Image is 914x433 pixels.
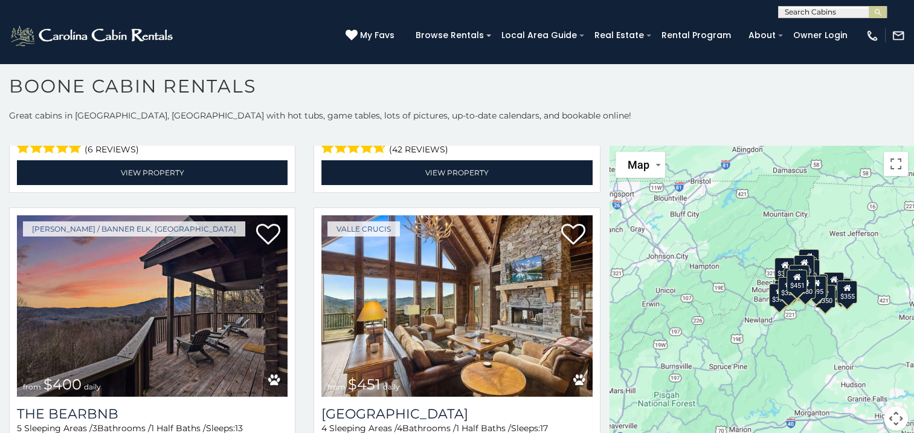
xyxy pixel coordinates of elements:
[327,382,346,391] span: from
[321,215,592,397] img: Cucumber Tree Lodge
[815,285,835,308] div: $350
[17,160,288,185] a: View Property
[360,29,394,42] span: My Favs
[321,406,592,422] h3: Cucumber Tree Lodge
[787,26,854,45] a: Owner Login
[9,24,176,48] img: White-1-2.png
[799,249,819,272] div: $525
[795,275,816,298] div: $480
[616,152,665,178] button: Change map style
[327,221,400,236] a: Valle Crucis
[794,276,815,299] div: $315
[794,255,814,278] div: $320
[348,376,381,393] span: $451
[742,26,782,45] a: About
[43,376,82,393] span: $400
[799,259,820,282] div: $250
[588,26,650,45] a: Real Estate
[884,152,908,176] button: Toggle fullscreen view
[789,265,809,288] div: $210
[23,382,41,391] span: from
[655,26,737,45] a: Rental Program
[389,142,448,157] span: (42 reviews)
[774,257,795,280] div: $305
[561,223,585,248] a: Add to favorites
[806,276,826,299] div: $695
[17,406,288,422] a: The Bearbnb
[17,215,288,397] a: The Bearbnb from $400 daily
[769,283,790,306] div: $375
[495,26,583,45] a: Local Area Guide
[778,276,799,299] div: $325
[256,223,280,248] a: Add to favorites
[787,270,807,293] div: $451
[383,382,400,391] span: daily
[321,215,592,397] a: Cucumber Tree Lodge from $451 daily
[823,272,844,295] div: $930
[17,215,288,397] img: The Bearbnb
[321,406,592,422] a: [GEOGRAPHIC_DATA]
[23,221,245,236] a: [PERSON_NAME] / Banner Elk, [GEOGRAPHIC_DATA]
[884,406,908,431] button: Map camera controls
[410,26,490,45] a: Browse Rentals
[346,29,397,42] a: My Favs
[892,29,905,42] img: mail-regular-white.png
[837,281,857,304] div: $355
[85,142,139,157] span: (6 reviews)
[84,382,101,391] span: daily
[866,29,879,42] img: phone-regular-white.png
[321,160,592,185] a: View Property
[628,158,649,171] span: Map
